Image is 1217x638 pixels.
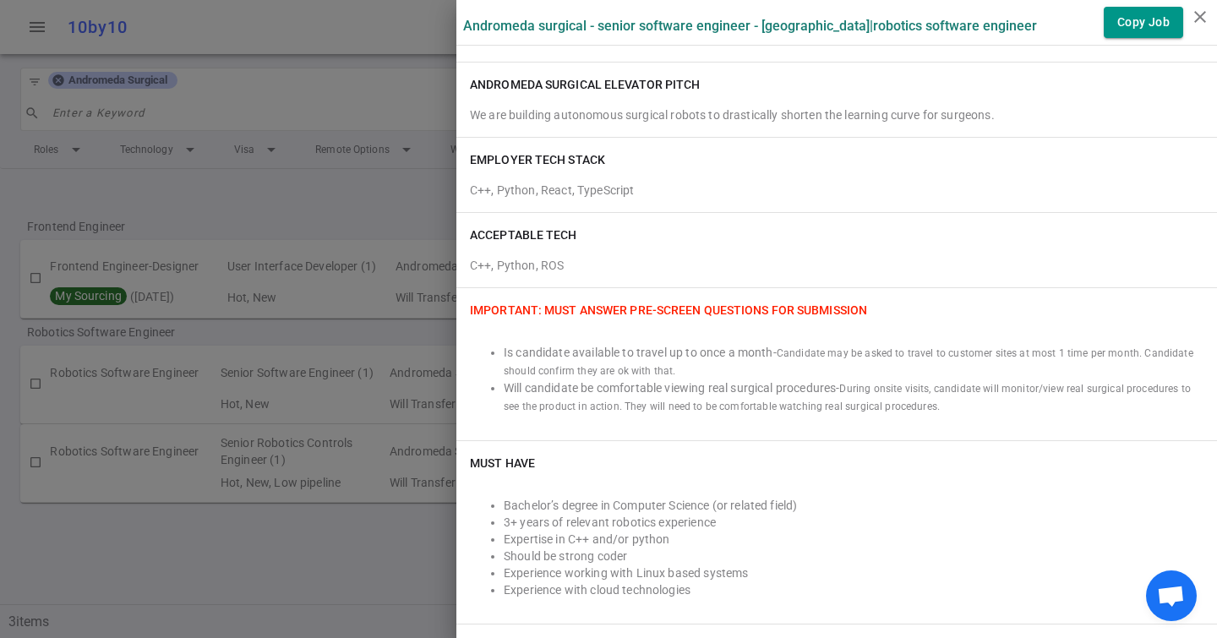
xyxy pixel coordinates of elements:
div: Open chat [1146,570,1197,621]
div: We are building autonomous surgical robots to drastically shorten the learning curve for surgeons. [470,106,1203,123]
span: C++, Python, React, TypeScript [470,183,635,197]
label: Andromeda Surgical - Senior Software Engineer - [GEOGRAPHIC_DATA] | Robotics Software Engineer [463,18,1037,34]
li: 3+ years of relevant robotics experience [504,514,1203,531]
li: Expertise in C++ and/or python [504,531,1203,548]
div: C++, Python, ROS [470,250,1203,274]
h6: Andromeda Surgical elevator pitch [470,76,700,93]
li: Will candidate be comfortable viewing real surgical procedures - [504,379,1203,415]
li: Experience working with Linux based systems [504,564,1203,581]
li: Should be strong coder [504,548,1203,564]
li: Is candidate available to travel up to once a month - [504,344,1203,379]
span: During onsite visits, candidate will monitor/view real surgical procedures to see the product in ... [504,383,1191,412]
li: Experience with cloud technologies [504,581,1203,598]
i: close [1190,7,1210,27]
h6: Must Have [470,455,535,472]
li: Bachelor’s degree in Computer Science (or related field) [504,497,1203,514]
h6: ACCEPTABLE TECH [470,226,577,243]
h6: EMPLOYER TECH STACK [470,151,605,168]
button: Copy Job [1104,7,1183,38]
span: IMPORTANT: Must Answer Pre-screen Questions for Submission [470,303,867,317]
span: Candidate may be asked to travel to customer sites at most 1 time per month. Candidate should con... [504,347,1193,377]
